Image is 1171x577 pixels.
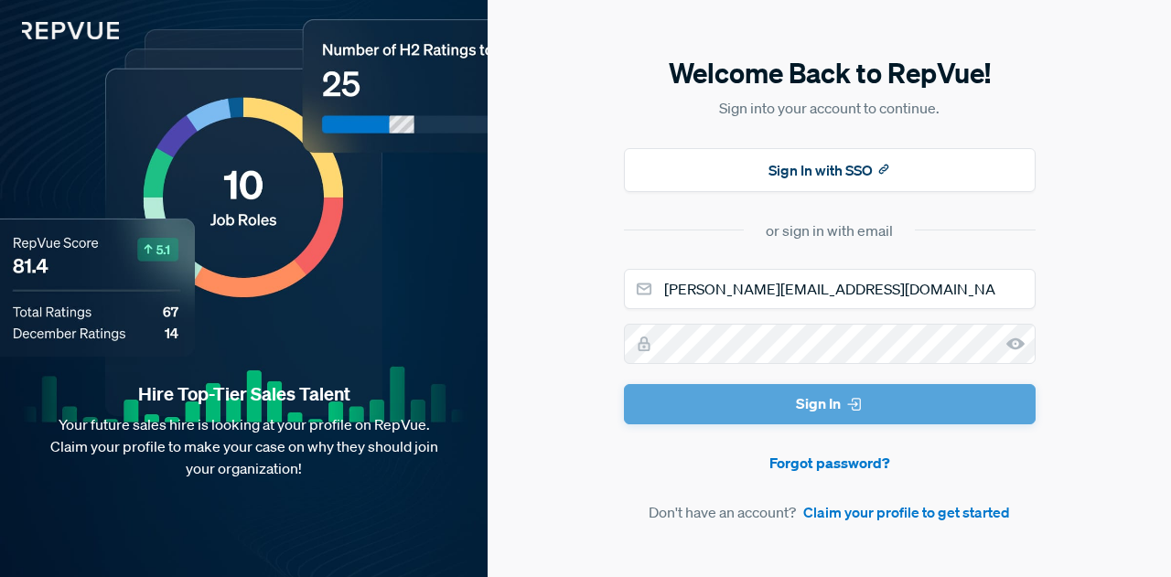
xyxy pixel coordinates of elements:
button: Sign In with SSO [624,148,1036,192]
strong: Hire Top-Tier Sales Talent [29,382,458,406]
p: Sign into your account to continue. [624,97,1036,119]
article: Don't have an account? [624,501,1036,523]
div: or sign in with email [766,219,893,241]
a: Claim your profile to get started [803,501,1010,523]
p: Your future sales hire is looking at your profile on RepVue. Claim your profile to make your case... [29,413,458,479]
input: Email address [624,269,1036,309]
a: Forgot password? [624,452,1036,474]
h5: Welcome Back to RepVue! [624,54,1036,92]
